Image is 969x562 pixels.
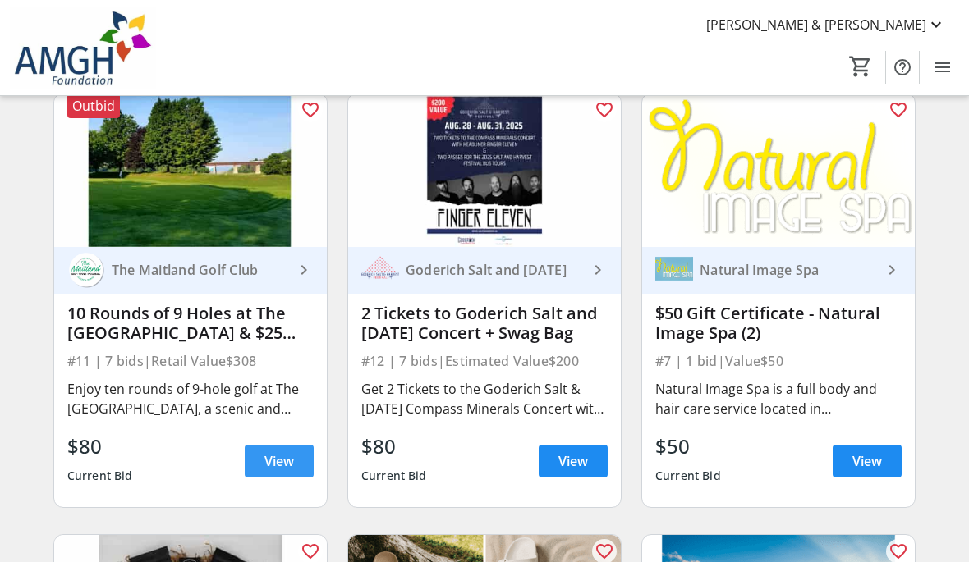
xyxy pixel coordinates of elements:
a: Natural Image SpaNatural Image Spa [642,247,915,294]
div: Natural Image Spa [693,262,882,278]
div: Outbid [67,94,120,118]
span: View [852,451,882,471]
div: Enjoy ten rounds of 9-hole golf at The [GEOGRAPHIC_DATA], a scenic and welcoming course nestled a... [67,379,314,418]
span: View [264,451,294,471]
div: $50 [655,432,721,461]
div: #7 | 1 bid | Value $50 [655,350,902,372]
img: Natural Image Spa [655,251,693,289]
a: Goderich Salt and Harvest FestivalGoderich Salt and [DATE] [348,247,621,294]
mat-icon: favorite_outline [889,100,908,120]
button: [PERSON_NAME] & [PERSON_NAME] [693,11,959,38]
mat-icon: favorite_outline [301,100,320,120]
span: View [558,451,588,471]
div: #11 | 7 bids | Retail Value $308 [67,350,314,372]
div: Get 2 Tickets to the Goderich Salt & [DATE] Compass Minerals Concert with Finger Eleven & Black L... [361,379,608,418]
a: View [245,445,314,477]
a: View [833,445,902,477]
mat-icon: keyboard_arrow_right [882,260,902,280]
mat-icon: favorite_outline [889,541,908,561]
img: Goderich Salt and Harvest Festival [361,251,399,289]
mat-icon: keyboard_arrow_right [588,260,608,280]
div: 2 Tickets to Goderich Salt and [DATE] Concert + Swag Bag [361,304,608,343]
div: Current Bid [655,461,721,491]
div: Natural Image Spa is a full body and hair care service located in [GEOGRAPHIC_DATA]. This $50.00 ... [655,379,902,418]
mat-icon: favorite_outline [301,541,320,561]
button: Help [886,51,919,84]
div: $50 Gift Certificate - Natural Image Spa (2) [655,304,902,343]
mat-icon: favorite_outline [595,541,614,561]
div: #12 | 7 bids | Estimated Value $200 [361,350,608,372]
a: View [539,445,608,477]
img: $50 Gift Certificate - Natural Image Spa (2) [642,94,915,247]
button: Menu [926,51,959,84]
img: The Maitland Golf Club [67,251,105,289]
div: Goderich Salt and [DATE] [399,262,588,278]
span: [PERSON_NAME] & [PERSON_NAME] [706,15,926,34]
div: Current Bid [361,461,427,491]
button: Cart [846,52,875,81]
a: The Maitland Golf ClubThe Maitland Golf Club [54,247,327,294]
div: Current Bid [67,461,133,491]
div: 10 Rounds of 9 Holes at The [GEOGRAPHIC_DATA] & $25 Gift Certificate to River Run Restaurant [67,304,314,343]
mat-icon: favorite_outline [595,100,614,120]
div: $80 [361,432,427,461]
img: Alexandra Marine & General Hospital Foundation's Logo [10,7,156,89]
img: 10 Rounds of 9 Holes at The Maitland Golf Club & $25 Gift Certificate to River Run Restaurant [54,94,327,247]
img: 2 Tickets to Goderich Salt and Harvest Festival Concert + Swag Bag [348,94,621,247]
div: The Maitland Golf Club [105,262,294,278]
div: $80 [67,432,133,461]
mat-icon: keyboard_arrow_right [294,260,314,280]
